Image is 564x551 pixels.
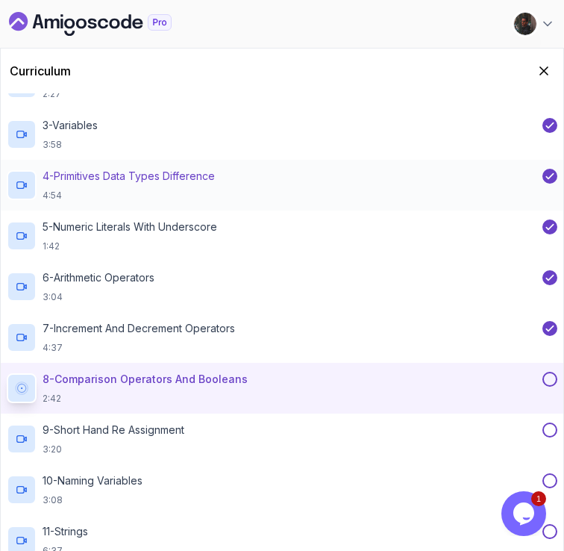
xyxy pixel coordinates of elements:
[43,423,184,438] p: 9 - Short Hand Re Assignment
[7,169,557,202] button: 4-Primitives Data Types Difference4:54
[7,473,557,506] button: 10-Naming Variables3:08
[7,270,557,303] button: 6-Arithmetic Operators3:04
[514,13,536,35] img: user profile image
[7,321,557,354] button: 7-Increment And Decrement Operators4:37
[7,372,557,405] button: 8-Comparison Operators and Booleans2:42
[43,240,217,252] p: 1:42
[43,473,142,488] p: 10 - Naming Variables
[43,393,248,405] p: 2:42
[43,270,154,285] p: 6 - Arithmetic Operators
[43,220,217,234] p: 5 - Numeric Literals With Underscore
[43,88,104,100] p: 2:27
[501,491,549,536] iframe: chat widget
[43,291,154,303] p: 3:04
[43,494,142,506] p: 3:08
[43,118,98,133] p: 3 - Variables
[43,372,248,387] p: 8 - Comparison Operators and Booleans
[43,443,184,455] p: 3:20
[43,342,235,354] p: 4:37
[7,220,557,252] button: 5-Numeric Literals With Underscore1:42
[513,12,555,36] button: user profile image
[43,524,88,539] p: 11 - Strings
[7,118,557,151] button: 3-Variables3:58
[7,423,557,455] button: 9-Short Hand Re Assignment3:20
[9,12,206,36] a: Dashboard
[43,169,215,184] p: 4 - Primitives Data Types Difference
[43,321,235,336] p: 7 - Increment And Decrement Operators
[43,139,98,151] p: 3:58
[43,190,215,202] p: 4:54
[10,62,71,80] h2: Curriculum
[533,60,554,81] button: Hide Curriculum for mobile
